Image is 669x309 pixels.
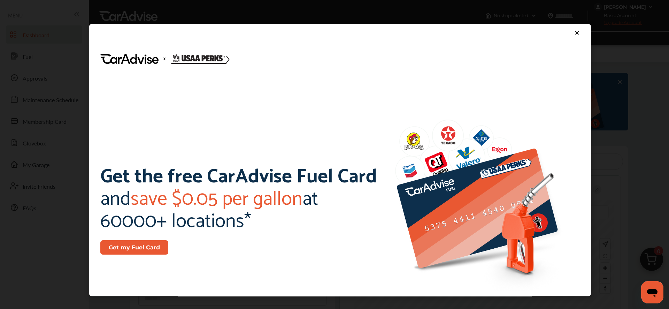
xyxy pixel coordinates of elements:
p: 60000+ locations* [100,201,377,235]
iframe: Button to launch messaging window [641,281,663,303]
span: save $0.05 per gallon [131,179,302,212]
button: Get my Fuel Card [100,240,168,255]
p: Get the free CarAdvise Fuel Card [100,157,377,190]
span: at [302,179,318,212]
span: and [100,179,131,212]
img: LP-Hero.6a902524ddc8e64d52b0.png [391,120,591,292]
img: i85PM1v5UtdP9sXAtjSuITTPCbRGon30paZfl+De13piH2zjMgAAAAAElFTkSuQmCC [100,54,230,64]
